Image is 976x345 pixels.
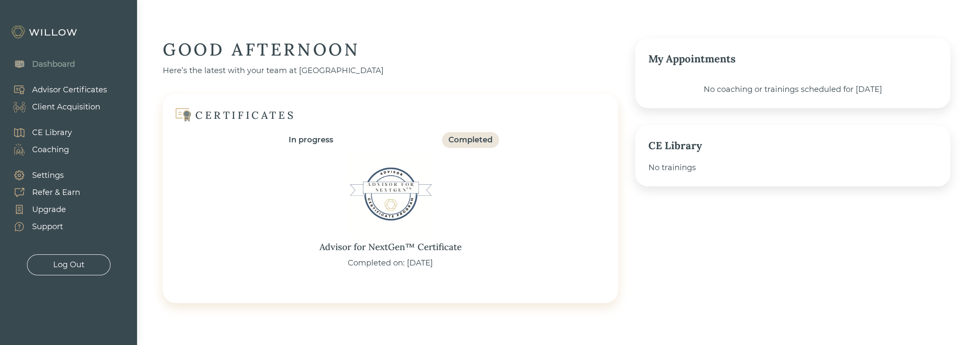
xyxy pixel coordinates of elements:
a: Client Acquisition [4,98,107,115]
div: In progress [289,134,333,146]
div: Completed on: [DATE] [348,257,433,269]
a: Dashboard [4,56,75,73]
a: Advisor Certificates [4,81,107,98]
div: Upgrade [32,204,66,215]
div: Advisor Certificates [32,84,107,96]
img: Willow [11,25,79,39]
div: Settings [32,170,64,181]
div: CE Library [32,127,72,139]
div: Completed [448,134,492,146]
div: Support [32,221,63,233]
a: Settings [4,167,80,184]
div: Client Acquisition [32,101,100,113]
div: Coaching [32,144,69,156]
div: CE Library [648,138,937,153]
div: Advisor for NextGen™ Certificate [319,240,462,254]
div: Refer & Earn [32,187,80,198]
a: Upgrade [4,201,80,218]
img: Advisor for NextGen™ Certificate Badge [348,151,433,237]
a: CE Library [4,124,72,141]
div: GOOD AFTERNOON [163,38,618,61]
div: No trainings [648,162,937,174]
div: Dashboard [32,59,75,70]
a: Coaching [4,141,72,158]
div: CERTIFICATES [195,109,295,122]
div: No coaching or trainings scheduled for [DATE] [648,84,937,95]
div: Here’s the latest with your team at [GEOGRAPHIC_DATA] [163,65,618,77]
div: My Appointments [648,51,937,67]
a: Refer & Earn [4,184,80,201]
div: Log Out [53,259,84,271]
